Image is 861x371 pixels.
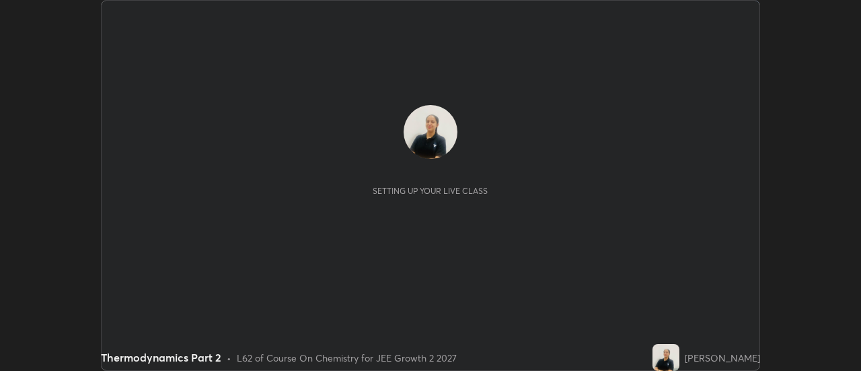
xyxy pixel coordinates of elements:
[685,351,760,365] div: [PERSON_NAME]
[404,105,457,159] img: 332d395ef1f14294aa6d42b3991fd35f.jpg
[373,186,488,196] div: Setting up your live class
[101,349,221,366] div: Thermodynamics Part 2
[652,344,679,371] img: 332d395ef1f14294aa6d42b3991fd35f.jpg
[227,351,231,365] div: •
[237,351,457,365] div: L62 of Course On Chemistry for JEE Growth 2 2027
